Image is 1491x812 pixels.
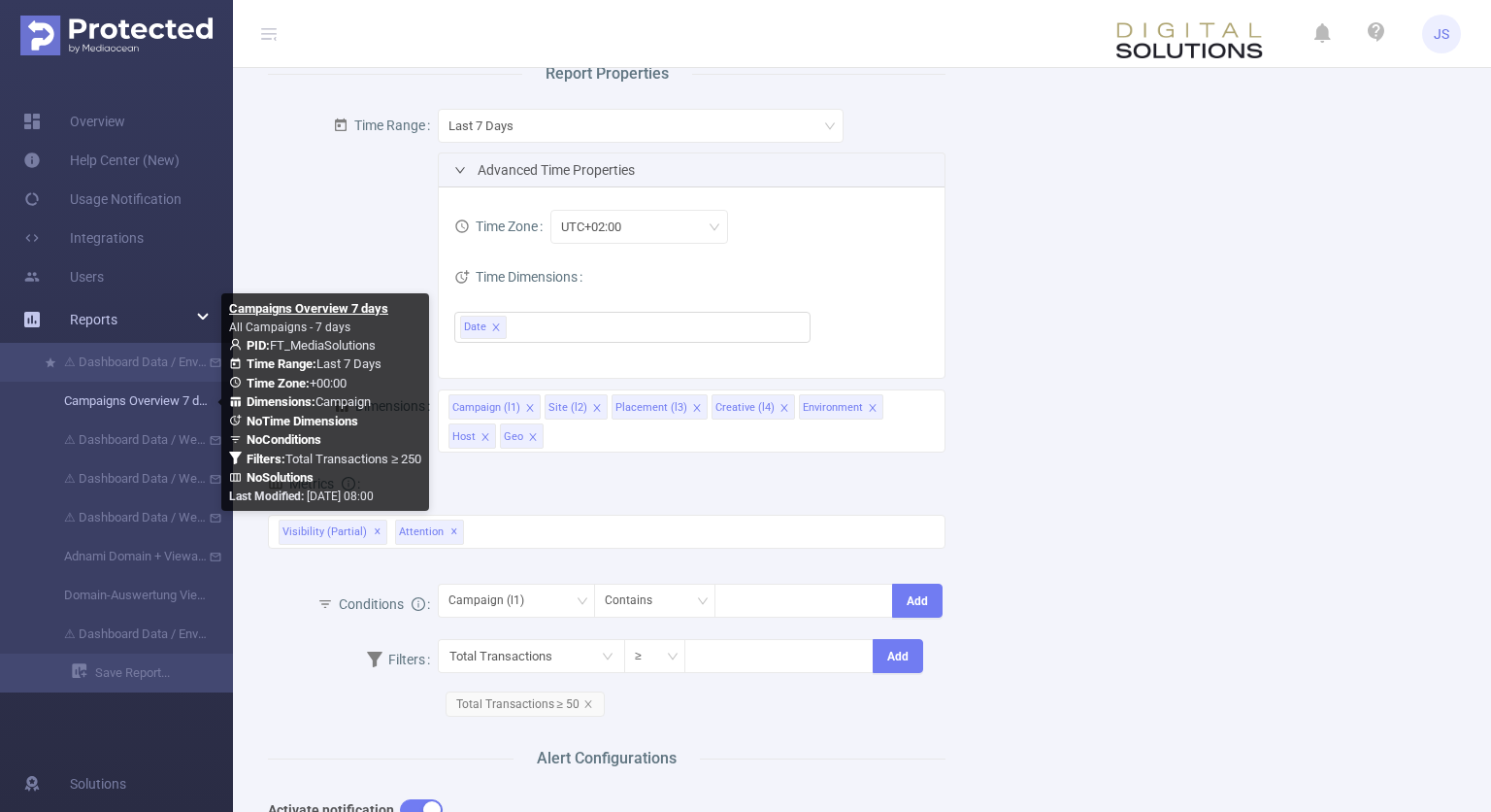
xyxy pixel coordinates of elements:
[592,403,602,415] i: icon: close
[23,102,125,141] a: Overview
[605,585,666,617] div: Contains
[715,395,775,421] div: Creative (l4)
[23,180,182,219] a: Usage Notification
[374,521,381,544] span: ✕
[339,596,425,612] span: Conditions
[448,585,538,617] div: Campaign (l1)
[892,584,943,618] button: Add
[39,498,210,537] a: ⚠ Dashboard Data / Weekly catch-up - [DATE]
[279,520,387,545] span: Visibility (partial)
[692,403,702,415] i: icon: close
[460,316,507,339] li: Date
[583,699,593,709] i: icon: close
[500,423,544,449] li: Geo
[528,432,538,444] i: icon: close
[229,338,421,486] span: FT_MediaSolutions Last 7 Days +00:00
[247,376,310,390] b: Time Zone:
[395,520,464,545] span: Attention
[247,432,321,447] b: No Conditions
[697,595,709,609] i: icon: down
[522,62,692,85] span: Report Properties
[454,269,578,285] span: Time Dimensions
[39,343,210,382] a: ⚠ Dashboard Data / Environment + Browser Report
[511,316,514,339] input: filter select
[229,338,247,351] i: icon: user
[72,654,233,693] a: Save Report...
[39,615,210,654] a: ⚠ Dashboard Data / Environment + Browser Report 2.0
[491,322,501,334] i: icon: close
[39,421,210,459] a: ⚠ Dashboard Data / Weekly catch-up - [DATE]
[779,403,789,415] i: icon: close
[23,257,104,296] a: Users
[709,221,720,235] i: icon: down
[450,521,458,544] span: ✕
[229,490,304,503] b: Last Modified:
[448,394,541,420] li: Campaign (l1)
[448,423,496,449] li: Host
[480,432,490,444] i: icon: close
[454,164,466,176] i: icon: right
[39,537,210,576] a: Adnami Domain + Viewability Report
[247,338,270,353] b: PID:
[70,764,126,803] span: Solutions
[868,403,878,415] i: icon: close
[514,747,700,770] span: Alert Configurations
[367,652,425,667] span: Filters
[333,118,425,133] span: Time Range
[615,395,687,421] div: Placement (l3)
[635,640,655,672] div: ≥
[824,120,836,134] i: icon: down
[247,394,371,409] span: Campaign
[1434,15,1449,53] span: JS
[712,394,795,420] li: Creative (l4)
[229,321,350,334] span: All Campaigns - 7 days
[504,424,523,450] div: Geo
[446,692,606,717] span: Total Transactions ≥ 50
[247,452,285,466] b: Filters :
[70,300,117,339] a: Reports
[20,16,213,55] img: Protected Media
[612,394,708,420] li: Placement (l3)
[803,395,863,421] div: Environment
[464,317,486,338] span: Date
[873,639,923,673] button: Add
[545,394,608,420] li: Site (l2)
[39,382,210,421] a: Campaigns Overview 7 days
[452,424,476,450] div: Host
[577,595,588,609] i: icon: down
[412,597,425,611] i: icon: info-circle
[39,459,210,498] a: ⚠ Dashboard Data / Weekly catch-up - [DATE]
[247,470,314,485] b: No Solutions
[561,211,635,243] div: UTC+02:00
[525,403,535,415] i: icon: close
[229,490,374,503] span: [DATE] 08:00
[39,576,210,615] a: Domain-Auswertung Viewability
[667,651,679,664] i: icon: down
[548,395,587,421] div: Site (l2)
[70,312,117,327] span: Reports
[454,219,538,234] span: Time Zone
[247,452,421,466] span: Total Transactions ≥ 250
[452,395,520,421] div: Campaign (l1)
[799,394,883,420] li: Environment
[247,356,316,371] b: Time Range:
[439,153,945,186] div: icon: rightAdvanced Time Properties
[23,141,180,180] a: Help Center (New)
[448,110,527,142] div: Last 7 Days
[23,219,144,257] a: Integrations
[247,394,315,409] b: Dimensions :
[229,301,388,316] b: Campaigns Overview 7 days
[247,414,358,428] b: No Time Dimensions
